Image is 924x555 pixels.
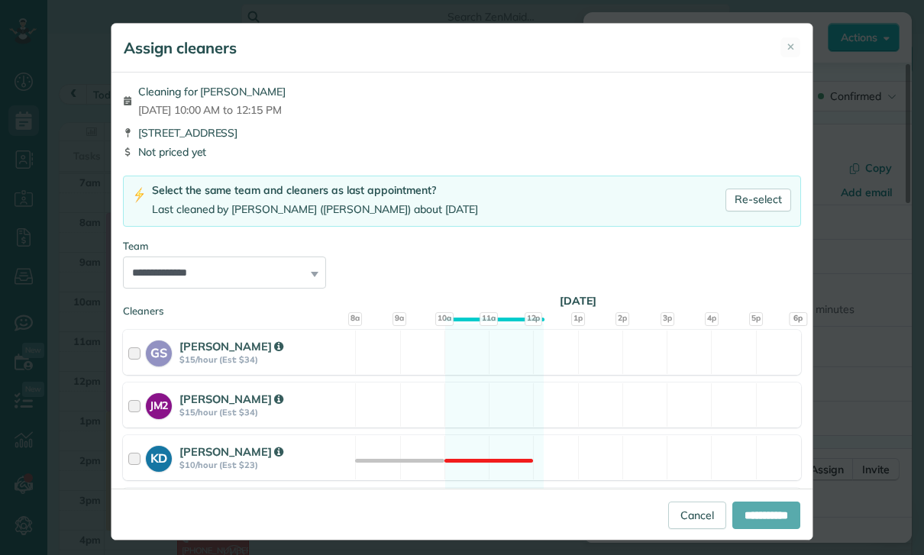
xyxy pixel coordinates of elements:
[787,40,795,54] span: ✕
[146,393,172,414] strong: JM2
[179,444,283,459] strong: [PERSON_NAME]
[123,304,801,308] div: Cleaners
[123,239,801,253] div: Team
[152,202,478,218] div: Last cleaned by [PERSON_NAME] ([PERSON_NAME]) about [DATE]
[725,189,791,211] a: Re-select
[179,354,351,365] strong: $15/hour (Est: $34)
[133,187,146,203] img: lightning-bolt-icon-94e5364df696ac2de96d3a42b8a9ff6ba979493684c50e6bbbcda72601fa0d29.png
[152,182,478,198] div: Select the same team and cleaners as last appointment?
[123,125,801,140] div: [STREET_ADDRESS]
[179,407,351,418] strong: $15/hour (Est: $34)
[138,84,286,99] span: Cleaning for [PERSON_NAME]
[146,340,172,362] strong: GS
[124,37,237,59] h5: Assign cleaners
[179,392,283,406] strong: [PERSON_NAME]
[123,144,801,160] div: Not priced yet
[668,502,726,529] a: Cancel
[179,460,351,470] strong: $10/hour (Est: $23)
[146,446,172,467] strong: KD
[179,339,283,353] strong: [PERSON_NAME]
[138,102,286,118] span: [DATE] 10:00 AM to 12:15 PM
